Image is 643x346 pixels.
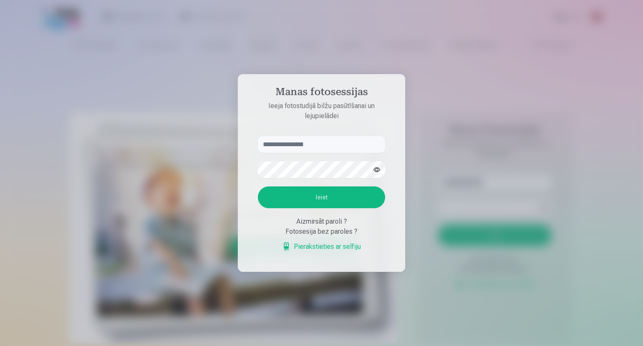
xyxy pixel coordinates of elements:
a: Pierakstieties ar selfiju [282,242,361,252]
p: Ieeja fotostudijā bilžu pasūtīšanai un lejupielādei [249,101,394,121]
div: Aizmirsāt paroli ? [258,217,385,227]
button: Ieiet [258,186,385,208]
h4: Manas fotosessijas [249,86,394,101]
div: Fotosesija bez paroles ? [258,227,385,237]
